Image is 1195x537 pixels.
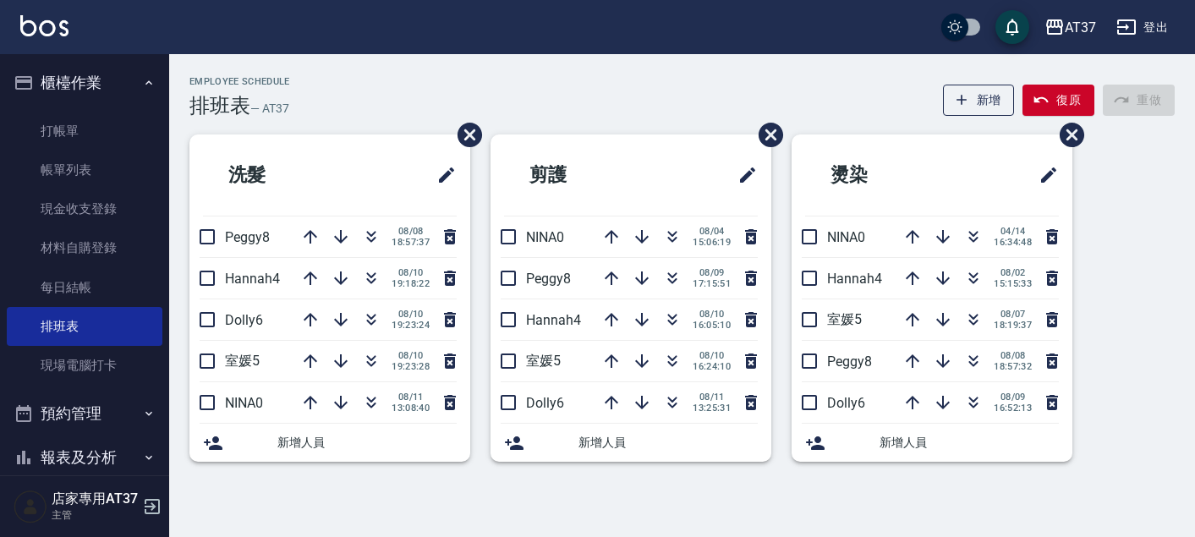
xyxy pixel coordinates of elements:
span: NINA0 [526,229,564,245]
span: Peggy8 [827,353,872,370]
span: 08/11 [693,392,731,403]
span: 15:15:33 [994,278,1032,289]
span: 08/08 [392,226,430,237]
button: 櫃檯作業 [7,61,162,105]
div: 新增人員 [189,424,470,462]
a: 帳單列表 [7,151,162,189]
div: 新增人員 [491,424,771,462]
span: 修改班表的標題 [727,155,758,195]
a: 打帳單 [7,112,162,151]
p: 主管 [52,507,138,523]
span: 新增人員 [277,434,457,452]
h3: 排班表 [189,94,250,118]
a: 現金收支登錄 [7,189,162,228]
span: 19:23:24 [392,320,430,331]
span: 08/04 [693,226,731,237]
h2: 剪護 [504,145,660,205]
span: 08/02 [994,267,1032,278]
span: 16:52:13 [994,403,1032,414]
img: Person [14,490,47,523]
span: 04/14 [994,226,1032,237]
span: Peggy8 [526,271,571,287]
h2: 燙染 [805,145,961,205]
span: 18:57:32 [994,361,1032,372]
a: 現場電腦打卡 [7,346,162,385]
span: 15:06:19 [693,237,731,248]
span: 16:34:48 [994,237,1032,248]
span: Hannah4 [827,271,882,287]
button: save [995,10,1029,44]
span: 08/10 [392,350,430,361]
button: 報表及分析 [7,436,162,479]
button: 新增 [943,85,1015,116]
a: 排班表 [7,307,162,346]
span: 新增人員 [578,434,758,452]
span: 08/09 [693,267,731,278]
span: 刪除班表 [746,110,786,160]
span: 16:24:10 [693,361,731,372]
h6: — AT37 [250,100,289,118]
span: 刪除班表 [445,110,485,160]
button: 登出 [1110,12,1175,43]
button: 復原 [1022,85,1094,116]
span: Hannah4 [225,271,280,287]
span: 18:57:37 [392,237,430,248]
span: Dolly6 [827,395,865,411]
div: 新增人員 [792,424,1072,462]
a: 材料自購登錄 [7,228,162,267]
button: AT37 [1038,10,1103,45]
span: 08/07 [994,309,1032,320]
span: Dolly6 [526,395,564,411]
span: 08/11 [392,392,430,403]
span: Peggy8 [225,229,270,245]
span: 室媛5 [526,353,561,369]
span: 19:18:22 [392,278,430,289]
span: 16:05:10 [693,320,731,331]
span: 18:19:37 [994,320,1032,331]
span: 修改班表的標題 [426,155,457,195]
span: 13:25:31 [693,403,731,414]
span: 室媛5 [827,311,862,327]
span: 08/09 [994,392,1032,403]
span: 19:23:28 [392,361,430,372]
span: 08/10 [392,309,430,320]
span: 08/10 [693,350,731,361]
span: 13:08:40 [392,403,430,414]
a: 每日結帳 [7,268,162,307]
span: Hannah4 [526,312,581,328]
span: Dolly6 [225,312,263,328]
button: 預約管理 [7,392,162,436]
span: 08/08 [994,350,1032,361]
span: NINA0 [827,229,865,245]
span: 室媛5 [225,353,260,369]
h5: 店家專用AT37 [52,490,138,507]
span: 08/10 [392,267,430,278]
span: 17:15:51 [693,278,731,289]
h2: Employee Schedule [189,76,290,87]
span: 刪除班表 [1047,110,1087,160]
img: Logo [20,15,69,36]
div: AT37 [1065,17,1096,38]
span: 修改班表的標題 [1028,155,1059,195]
span: 08/10 [693,309,731,320]
span: 新增人員 [880,434,1059,452]
h2: 洗髮 [203,145,359,205]
span: NINA0 [225,395,263,411]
